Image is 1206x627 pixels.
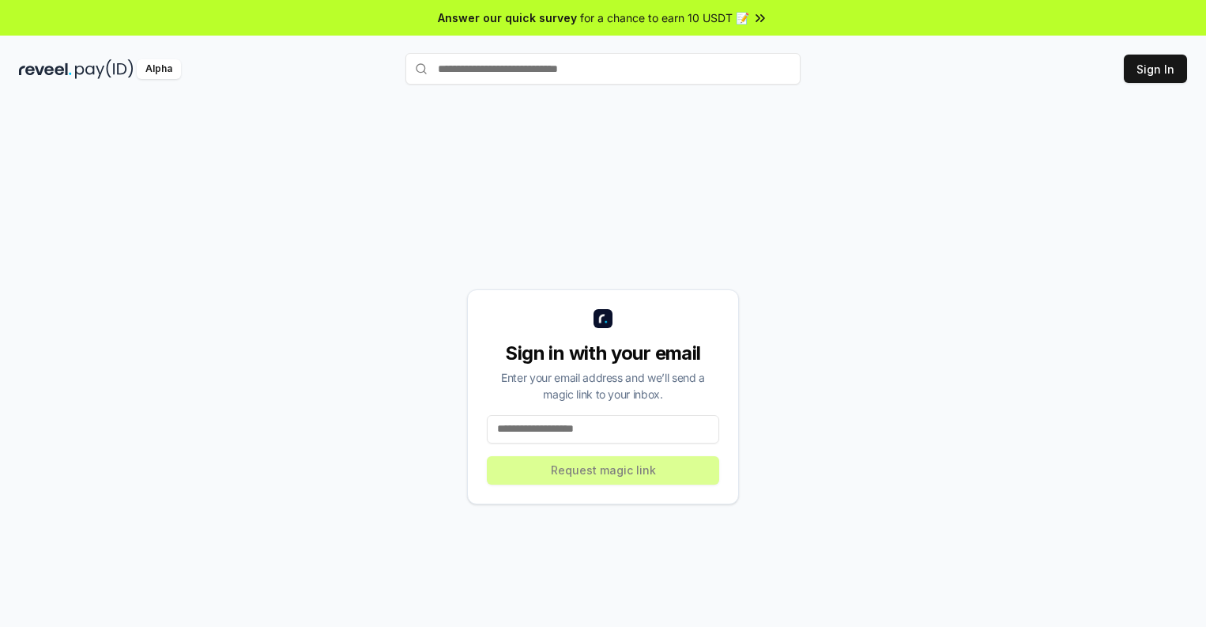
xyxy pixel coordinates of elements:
[487,341,719,366] div: Sign in with your email
[1124,55,1187,83] button: Sign In
[438,9,577,26] span: Answer our quick survey
[75,59,134,79] img: pay_id
[487,369,719,402] div: Enter your email address and we’ll send a magic link to your inbox.
[594,309,612,328] img: logo_small
[137,59,181,79] div: Alpha
[580,9,749,26] span: for a chance to earn 10 USDT 📝
[19,59,72,79] img: reveel_dark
